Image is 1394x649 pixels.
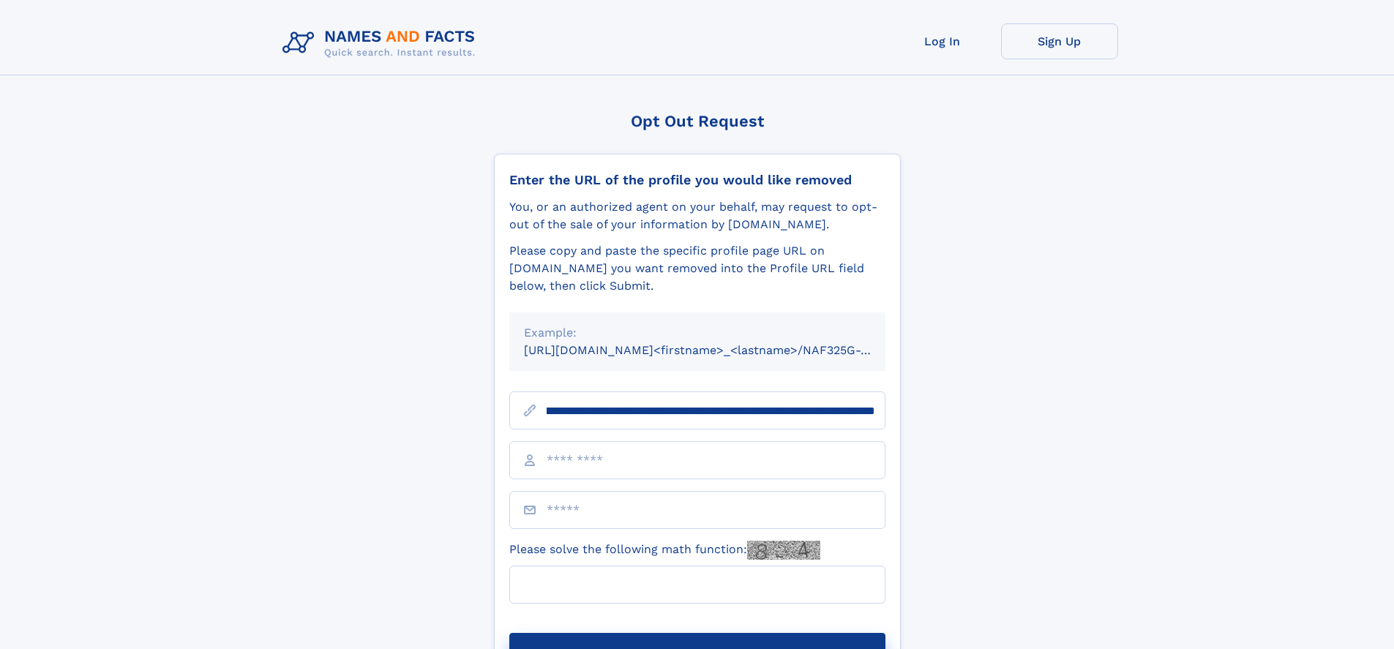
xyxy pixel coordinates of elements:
[509,172,885,188] div: Enter the URL of the profile you would like removed
[1001,23,1118,59] a: Sign Up
[884,23,1001,59] a: Log In
[524,343,913,357] small: [URL][DOMAIN_NAME]<firstname>_<lastname>/NAF325G-xxxxxxxx
[524,324,871,342] div: Example:
[277,23,487,63] img: Logo Names and Facts
[509,541,820,560] label: Please solve the following math function:
[509,242,885,295] div: Please copy and paste the specific profile page URL on [DOMAIN_NAME] you want removed into the Pr...
[494,112,901,130] div: Opt Out Request
[509,198,885,233] div: You, or an authorized agent on your behalf, may request to opt-out of the sale of your informatio...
